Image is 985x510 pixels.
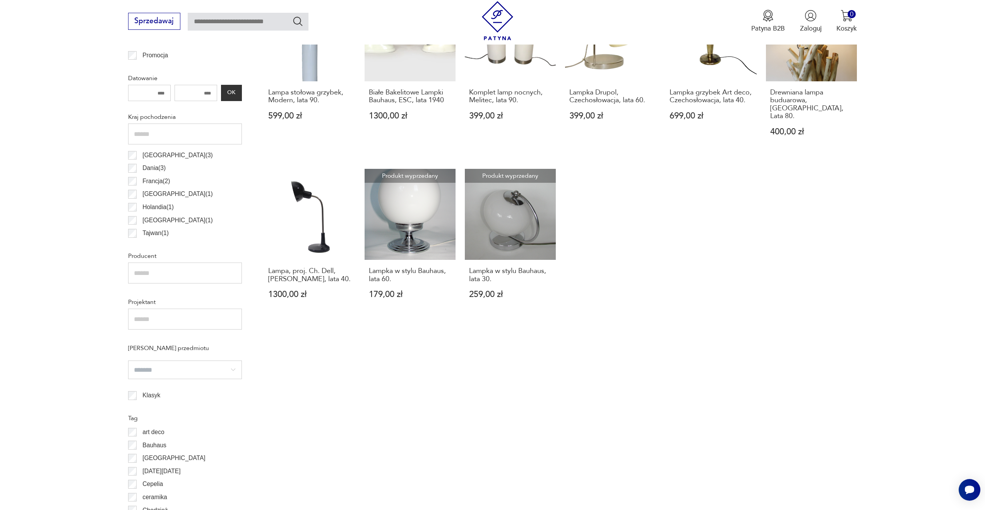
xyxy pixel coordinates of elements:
[751,24,785,33] p: Patyna B2B
[142,427,164,437] p: art deco
[469,267,552,283] h3: Lampka w stylu Bauhaus, lata 30.
[128,251,242,261] p: Producent
[770,89,853,120] h3: Drewniana lampa buduarowa, [GEOGRAPHIC_DATA], Lata 80.
[800,10,822,33] button: Zaloguj
[142,189,212,199] p: [GEOGRAPHIC_DATA] ( 1 )
[670,89,752,105] h3: Lampka grzybek Art deco, Czechosłowacja, lata 40.
[128,13,180,30] button: Sprzedawaj
[569,89,652,105] h3: Lampka Drupol, Czechosłowacja, lata 60.
[128,19,180,25] a: Sprzedawaj
[292,15,303,27] button: Szukaj
[128,297,242,307] p: Projektant
[959,479,980,501] iframe: Smartsupp widget button
[268,112,351,120] p: 599,00 zł
[142,492,167,502] p: ceramika
[841,10,853,22] img: Ikona koszyka
[128,413,242,423] p: Tag
[142,453,205,463] p: [GEOGRAPHIC_DATA]
[142,466,180,476] p: [DATE][DATE]
[469,112,552,120] p: 399,00 zł
[142,390,160,400] p: Klasyk
[268,267,351,283] h3: Lampa, proj. Ch. Dell, [PERSON_NAME], lata 40.
[478,1,517,40] img: Patyna - sklep z meblami i dekoracjami vintage
[800,24,822,33] p: Zaloguj
[369,89,452,105] h3: Białe Bakelitowe Lampki Bauhaus, ESC, lata 1940
[268,89,351,105] h3: Lampa stołowa grzybek, Modern, lata 90.
[569,112,652,120] p: 399,00 zł
[142,228,169,238] p: Tajwan ( 1 )
[670,112,752,120] p: 699,00 zł
[142,163,166,173] p: Dania ( 3 )
[770,128,853,136] p: 400,00 zł
[128,73,242,83] p: Datowanie
[465,169,556,317] a: Produkt wyprzedanyLampka w stylu Bauhaus, lata 30.Lampka w stylu Bauhaus, lata 30.259,00 zł
[142,479,163,489] p: Cepelia
[142,150,212,160] p: [GEOGRAPHIC_DATA] ( 3 )
[369,267,452,283] h3: Lampka w stylu Bauhaus, lata 60.
[128,343,242,353] p: [PERSON_NAME] przedmiotu
[369,290,452,299] p: 179,00 zł
[751,10,785,33] button: Patyna B2B
[848,10,856,18] div: 0
[836,10,857,33] button: 0Koszyk
[142,202,174,212] p: Holandia ( 1 )
[221,85,242,101] button: OK
[264,169,355,317] a: Lampa, proj. Ch. Dell, Koranda, lata 40.Lampa, proj. Ch. Dell, [PERSON_NAME], lata 40.1300,00 zł
[369,112,452,120] p: 1300,00 zł
[805,10,817,22] img: Ikonka użytkownika
[142,440,166,450] p: Bauhaus
[762,10,774,22] img: Ikona medalu
[142,176,170,186] p: Francja ( 2 )
[751,10,785,33] a: Ikona medaluPatyna B2B
[365,169,456,317] a: Produkt wyprzedanyLampka w stylu Bauhaus, lata 60.Lampka w stylu Bauhaus, lata 60.179,00 zł
[142,50,168,60] p: Promocja
[128,112,242,122] p: Kraj pochodzenia
[469,89,552,105] h3: Komplet lamp nocnych, Melitec, lata 90.
[836,24,857,33] p: Koszyk
[268,290,351,299] p: 1300,00 zł
[469,290,552,299] p: 259,00 zł
[142,215,212,225] p: [GEOGRAPHIC_DATA] ( 1 )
